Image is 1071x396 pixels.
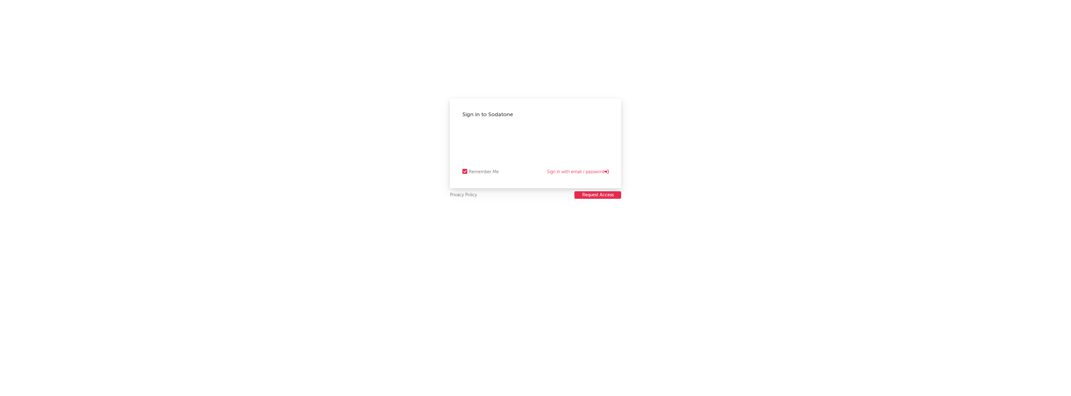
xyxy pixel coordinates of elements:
[450,191,477,199] a: Privacy Policy
[547,168,609,176] a: Sign in with email / password
[574,191,621,199] button: Request Access
[462,111,609,118] div: Sign in to Sodatone
[469,168,499,176] div: Remember Me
